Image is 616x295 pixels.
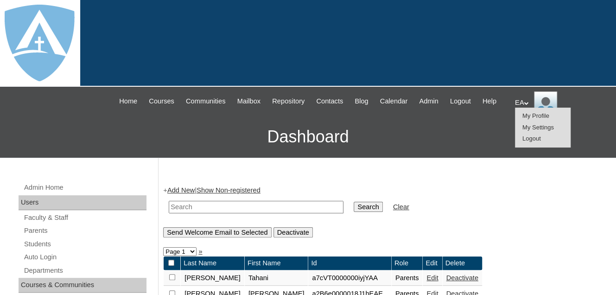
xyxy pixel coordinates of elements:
a: Mailbox [233,96,266,107]
a: Admin Home [23,182,146,193]
span: Courses [149,96,174,107]
td: Edit [423,257,442,270]
a: Add New [167,186,195,194]
a: Blog [350,96,373,107]
input: Search [169,201,343,213]
div: Users [19,195,146,210]
a: Home [114,96,142,107]
a: Calendar [375,96,412,107]
td: Tahani [245,270,308,286]
span: Calendar [380,96,407,107]
a: Departments [23,265,146,276]
a: Clear [393,203,409,211]
a: Students [23,238,146,250]
span: Admin [419,96,438,107]
a: Help [478,96,501,107]
span: Mailbox [237,96,261,107]
img: EA Administrator [534,91,557,115]
a: Contacts [311,96,348,107]
a: My Settings [522,124,554,131]
td: Delete [443,257,482,270]
a: Show Non-registered [197,186,260,194]
a: Faculty & Staff [23,212,146,224]
img: logo-white.png [5,5,75,81]
td: Id [308,257,391,270]
span: Help [483,96,496,107]
td: a7cVT0000000iyjYAA [308,270,391,286]
div: EA [515,91,607,115]
span: Blog [355,96,368,107]
div: + | [163,186,607,237]
a: Admin [414,96,443,107]
a: Logout [445,96,476,107]
td: Role [392,257,423,270]
input: Send Welcome Email to Selected [163,227,271,237]
td: Parents [392,270,423,286]
span: Contacts [316,96,343,107]
input: Deactivate [273,227,313,237]
a: Parents [23,225,146,237]
a: Auto Login [23,251,146,263]
span: Repository [272,96,305,107]
span: Home [119,96,137,107]
span: Communities [186,96,226,107]
a: Logout [522,135,541,142]
span: Logout [450,96,471,107]
a: My Profile [522,112,549,119]
a: » [198,248,202,255]
td: First Name [245,257,308,270]
div: Courses & Communities [19,278,146,293]
td: [PERSON_NAME] [181,270,244,286]
input: Search [354,202,382,212]
a: Courses [144,96,179,107]
a: Deactivate [446,274,478,282]
td: Last Name [181,257,244,270]
a: Communities [181,96,230,107]
a: Edit [426,274,438,282]
h3: Dashboard [5,116,611,158]
a: Repository [267,96,309,107]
